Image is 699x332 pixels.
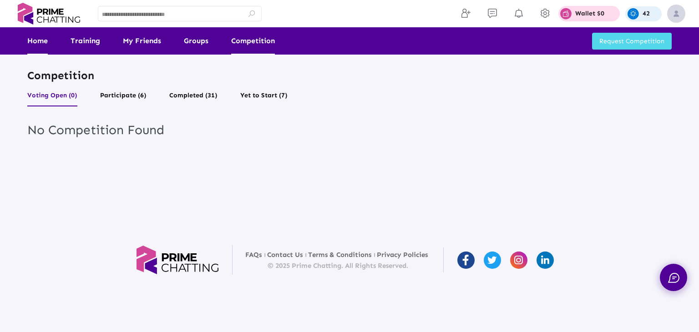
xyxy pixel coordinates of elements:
[599,37,664,45] span: Request Competition
[100,89,147,106] button: Participate (6)
[27,122,672,138] h3: No Competition Found
[27,68,672,82] p: Competition
[184,27,208,55] a: Groups
[137,245,218,275] img: logo
[27,27,48,55] a: Home
[14,3,84,25] img: logo
[308,251,371,259] a: Terms & Conditions
[377,251,428,259] a: Privacy Policies
[267,251,303,259] a: Contact Us
[71,27,100,55] a: Training
[245,262,431,269] p: © 2025 Prime Chatting. All Rights Reserved.
[245,251,262,259] a: FAQs
[667,5,685,23] img: img
[668,273,679,283] img: chat.svg
[169,89,218,106] button: Completed (31)
[123,27,161,55] a: My Friends
[643,10,650,17] p: 42
[240,89,288,106] button: Yet to Start (7)
[592,33,672,50] button: Request Competition
[231,27,275,55] a: Competition
[575,10,604,17] p: Wallet $0
[27,89,77,106] button: Voting Open (0)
